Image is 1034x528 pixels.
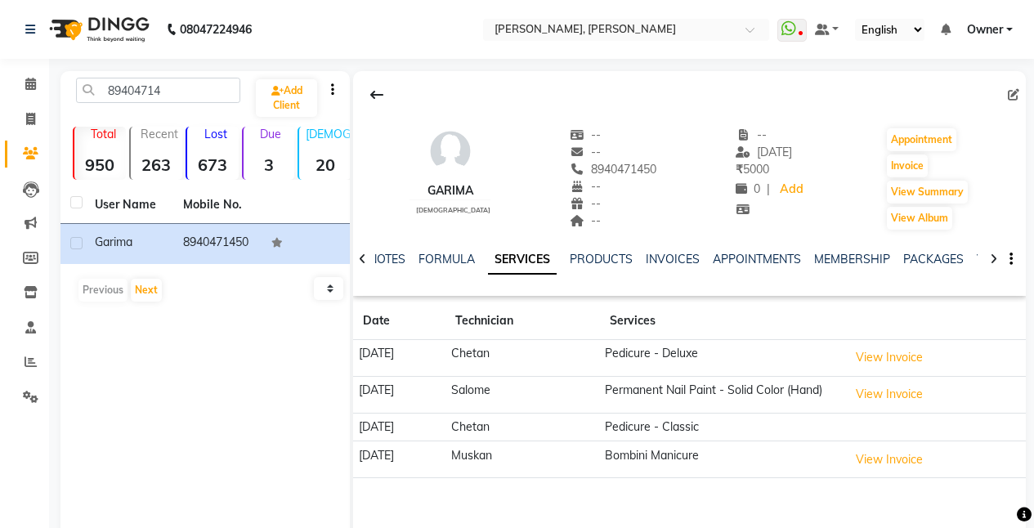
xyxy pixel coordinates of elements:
[600,376,844,413] td: Permanent Nail Paint - Solid Color (Hand)
[353,441,445,478] td: [DATE]
[131,154,182,175] strong: 263
[600,441,844,478] td: Bombini Manicure
[256,79,317,117] a: Add Client
[570,213,601,228] span: --
[488,245,557,275] a: SERVICES
[736,145,792,159] span: [DATE]
[369,252,405,266] a: NOTES
[95,235,132,249] span: Garima
[244,154,295,175] strong: 3
[306,127,351,141] p: [DEMOGRAPHIC_DATA]
[600,302,844,340] th: Services
[736,162,769,177] span: 5000
[173,186,262,224] th: Mobile No.
[887,207,952,230] button: View Album
[814,252,890,266] a: MEMBERSHIP
[736,128,767,142] span: --
[848,345,930,370] button: View Invoice
[445,441,599,478] td: Muskan
[570,196,601,211] span: --
[445,340,599,377] td: Chetan
[736,162,743,177] span: ₹
[570,179,601,194] span: --
[767,181,770,198] span: |
[426,127,475,176] img: avatar
[81,127,126,141] p: Total
[419,252,475,266] a: FORMULA
[299,154,351,175] strong: 20
[445,302,599,340] th: Technician
[646,252,700,266] a: INVOICES
[410,182,490,199] div: Garima
[713,252,801,266] a: APPOINTMENTS
[353,413,445,441] td: [DATE]
[903,252,964,266] a: PACKAGES
[967,21,1003,38] span: Owner
[74,154,126,175] strong: 950
[736,181,760,196] span: 0
[848,382,930,407] button: View Invoice
[187,154,239,175] strong: 673
[570,145,601,159] span: --
[445,376,599,413] td: Salome
[137,127,182,141] p: Recent
[570,128,601,142] span: --
[600,340,844,377] td: Pedicure - Deluxe
[848,447,930,472] button: View Invoice
[353,340,445,377] td: [DATE]
[570,252,633,266] a: PRODUCTS
[416,206,490,214] span: [DEMOGRAPHIC_DATA]
[194,127,239,141] p: Lost
[360,79,394,110] div: Back to Client
[42,7,154,52] img: logo
[570,162,656,177] span: 8940471450
[353,376,445,413] td: [DATE]
[180,7,252,52] b: 08047224946
[173,224,262,264] td: 8940471450
[353,302,445,340] th: Date
[887,154,928,177] button: Invoice
[131,279,162,302] button: Next
[600,413,844,441] td: Pedicure - Classic
[85,186,173,224] th: User Name
[887,128,956,151] button: Appointment
[887,181,968,204] button: View Summary
[76,78,240,103] input: Search by Name/Mobile/Email/Code
[247,127,295,141] p: Due
[777,178,805,201] a: Add
[445,413,599,441] td: Chetan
